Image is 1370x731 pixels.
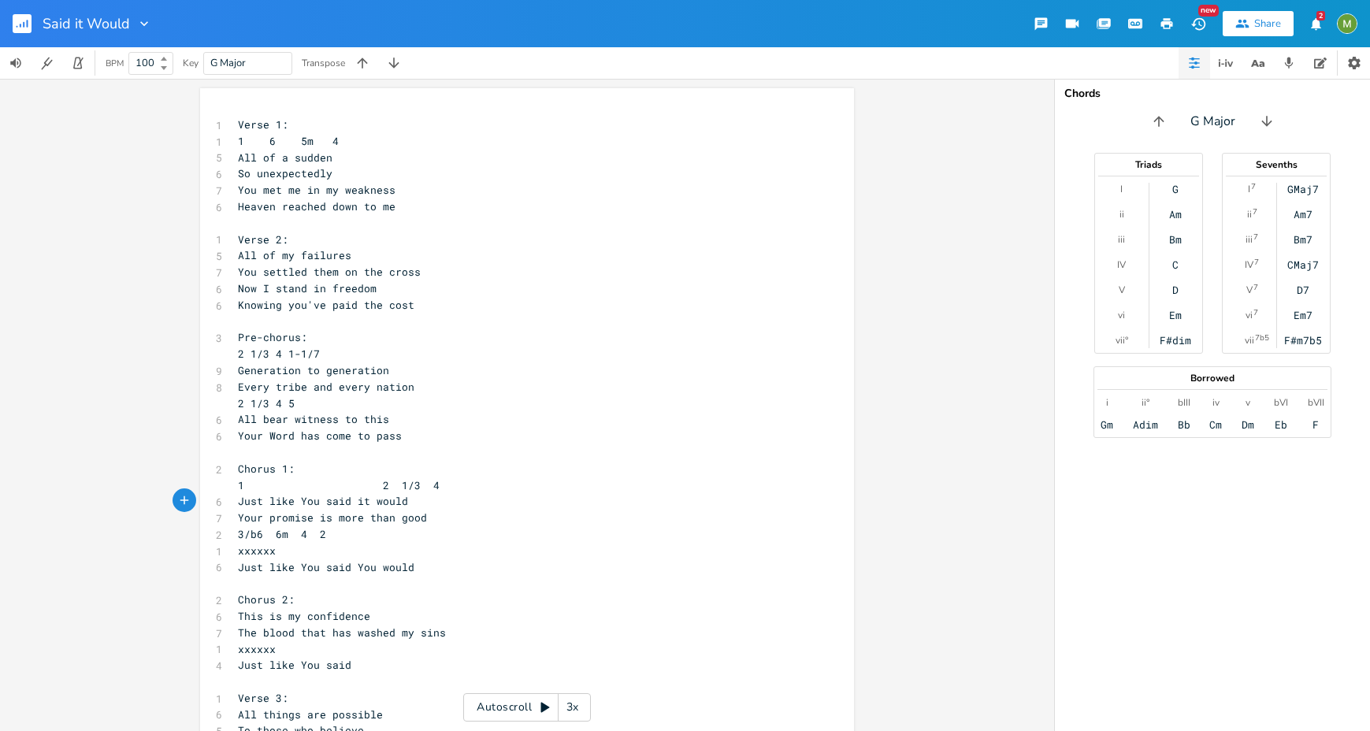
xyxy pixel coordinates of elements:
sup: 7 [1253,306,1258,319]
div: GMaj7 [1287,183,1319,195]
div: Eb [1275,418,1287,431]
div: vi [1118,309,1125,321]
span: Just like You said [238,658,351,672]
div: iv [1212,396,1220,409]
div: D [1172,284,1179,296]
span: Chorus 1: [238,462,295,476]
div: vii [1245,334,1254,347]
span: Knowing you've paid the cost [238,298,414,312]
div: Cm [1209,418,1222,431]
span: Verse 3: [238,691,288,705]
div: vii° [1116,334,1128,347]
div: Autoscroll [463,693,591,722]
div: BPM [106,59,124,68]
div: bVII [1308,396,1324,409]
div: 3x [559,693,587,722]
span: 1 2 1/3 4 [238,478,440,492]
span: This is my confidence [238,609,370,623]
span: All of a sudden [238,150,332,165]
div: Em7 [1294,309,1312,321]
div: Am [1169,208,1182,221]
div: ii° [1142,396,1149,409]
span: Pre-chorus: [238,330,307,344]
div: Em [1169,309,1182,321]
span: All things are possible [238,707,383,722]
span: xxxxxx [238,642,276,656]
div: v [1246,396,1250,409]
img: Mik Sivak [1337,13,1357,34]
span: Every tribe and every nation [238,380,414,394]
div: CMaj7 [1287,258,1319,271]
sup: 7b5 [1255,332,1269,344]
button: Share [1223,11,1294,36]
div: Transpose [302,58,345,68]
div: Bb [1178,418,1190,431]
div: Share [1254,17,1281,31]
span: 3/b6 6m 4 2 [238,527,326,541]
div: New [1198,5,1219,17]
span: xxxxxx [238,544,276,558]
span: All bear witness to this [238,412,389,426]
span: You met me in my weakness [238,183,496,197]
span: Heaven reached down to me [238,199,395,213]
div: iii [1118,233,1125,246]
span: 2 1/3 4 1-1/7 [238,347,320,361]
div: I [1248,183,1250,195]
span: Just like You said You would [238,560,414,574]
sup: 7 [1251,180,1256,193]
span: Your Word has come to pass [238,429,402,443]
sup: 7 [1254,256,1259,269]
div: Borrowed [1094,373,1331,383]
span: Said it Would [43,17,130,31]
div: D7 [1297,284,1309,296]
div: Key [183,58,199,68]
button: New [1183,9,1214,38]
div: Chords [1064,88,1361,99]
div: IV [1117,258,1126,271]
span: The blood that has washed my sins [238,625,446,640]
div: iii [1246,233,1253,246]
div: V [1119,284,1125,296]
div: C [1172,258,1179,271]
div: Gm [1101,418,1113,431]
div: I [1120,183,1123,195]
sup: 7 [1253,231,1258,243]
div: Dm [1242,418,1254,431]
div: Triads [1095,160,1202,169]
span: Now I stand in freedom [238,281,377,295]
div: Am7 [1294,208,1312,221]
div: V [1246,284,1253,296]
span: Verse 2: [238,232,288,247]
div: IV [1245,258,1253,271]
span: Generation to generation [238,363,389,377]
div: ii [1247,208,1252,221]
span: Chorus 2: [238,592,295,607]
span: Verse 1: [238,117,288,132]
div: F#m7b5 [1284,334,1322,347]
div: Bm7 [1294,233,1312,246]
span: 1 6 5m 4 [238,134,339,148]
div: Sevenths [1223,160,1330,169]
div: vi [1246,309,1253,321]
span: G Major [210,56,246,70]
div: i [1106,396,1108,409]
div: F#dim [1160,334,1191,347]
div: ii [1119,208,1124,221]
div: G [1172,183,1179,195]
div: Bm [1169,233,1182,246]
button: 2 [1300,9,1331,38]
div: Adim [1133,418,1158,431]
span: Your promise is more than good [238,510,427,525]
span: All of my failures [238,248,351,262]
div: 2 [1316,11,1325,20]
span: 2 1/3 4 5 [238,396,295,410]
div: bVI [1274,396,1288,409]
span: Just like You said it would [238,494,408,508]
span: So unexpectedly [238,166,332,180]
span: You settled them on the cross [238,265,421,279]
div: F [1312,418,1319,431]
div: bIII [1178,396,1190,409]
sup: 7 [1253,281,1258,294]
span: G Major [1190,113,1235,131]
sup: 7 [1253,206,1257,218]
